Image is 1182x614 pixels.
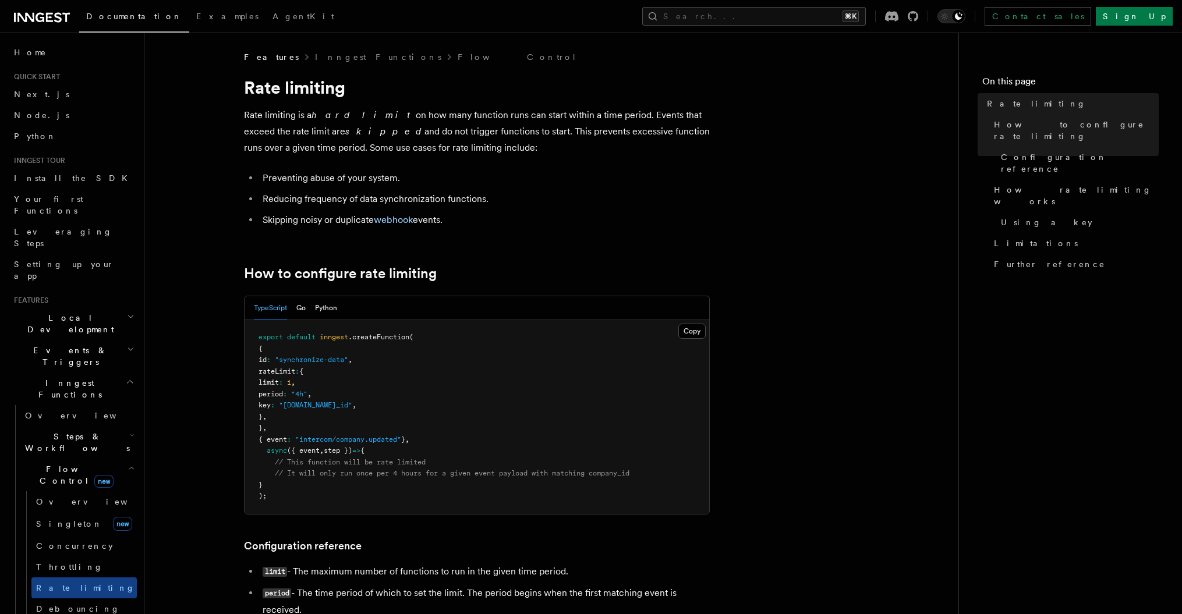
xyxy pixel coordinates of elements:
button: Go [296,296,306,320]
button: Events & Triggers [9,340,137,372]
span: Debouncing [36,604,120,613]
span: Documentation [86,12,182,21]
span: "4h" [291,390,307,398]
span: // This function will be rate limited [275,458,426,466]
span: : [295,367,299,375]
span: default [287,333,316,341]
span: { [259,345,263,353]
a: Further reference [989,254,1159,275]
code: limit [263,567,287,577]
span: Inngest tour [9,156,65,165]
button: Steps & Workflows [20,426,137,459]
span: : [279,378,283,386]
a: How to configure rate limiting [989,114,1159,147]
span: How rate limiting works [994,184,1159,207]
a: Install the SDK [9,168,137,189]
a: Rate limiting [31,577,137,598]
a: Flow Control [458,51,577,63]
span: Overview [36,497,156,506]
button: Flow Controlnew [20,459,137,491]
span: , [263,424,267,432]
span: { [360,446,364,455]
button: Search...⌘K [642,7,866,26]
span: Setting up your app [14,260,114,281]
span: , [291,378,295,386]
span: Next.js [14,90,69,99]
span: Install the SDK [14,173,135,183]
span: Inngest Functions [9,377,126,400]
a: Configuration reference [996,147,1159,179]
a: Throttling [31,556,137,577]
span: "synchronize-data" [275,356,348,364]
a: Documentation [79,3,189,33]
a: Inngest Functions [315,51,441,63]
a: Rate limiting [982,93,1159,114]
span: : [283,390,287,398]
span: key [259,401,271,409]
span: Using a key [1001,217,1092,228]
a: Overview [20,405,137,426]
span: Examples [196,12,259,21]
span: } [259,424,263,432]
button: Toggle dark mode [937,9,965,23]
span: : [271,401,275,409]
a: Node.js [9,105,137,126]
a: webhook [374,214,413,225]
h4: On this page [982,74,1159,93]
li: - The maximum number of functions to run in the given time period. [259,563,710,580]
a: AgentKit [266,3,341,31]
span: AgentKit [273,12,334,21]
a: Configuration reference [244,538,362,554]
span: Concurrency [36,541,113,551]
a: Home [9,42,137,63]
span: } [259,413,263,421]
li: Preventing abuse of your system. [259,170,710,186]
span: rateLimit [259,367,295,375]
span: // It will only run once per 4 hours for a given event payload with matching company_id [275,469,629,477]
span: Flow Control [20,463,128,487]
code: period [263,588,291,598]
span: Features [9,296,48,305]
a: Examples [189,3,266,31]
a: Sign Up [1096,7,1173,26]
a: How to configure rate limiting [244,265,437,282]
button: Inngest Functions [9,372,137,405]
span: Rate limiting [987,98,1086,109]
a: Your first Functions [9,189,137,221]
a: Using a key [996,212,1159,233]
span: How to configure rate limiting [994,119,1159,142]
a: Leveraging Steps [9,221,137,254]
a: How rate limiting works [989,179,1159,212]
span: ( [409,333,413,341]
kbd: ⌘K [843,10,859,22]
span: "intercom/company.updated" [295,435,401,443]
span: , [263,413,267,421]
span: , [320,446,324,455]
span: async [267,446,287,455]
span: Python [14,132,56,141]
span: Events & Triggers [9,345,127,368]
span: Rate limiting [36,583,135,592]
a: Limitations [989,233,1159,254]
span: => [352,446,360,455]
span: Home [14,47,47,58]
span: Your first Functions [14,194,83,215]
span: 1 [287,378,291,386]
button: Local Development [9,307,137,340]
span: Limitations [994,237,1078,249]
span: "[DOMAIN_NAME]_id" [279,401,352,409]
button: TypeScript [254,296,287,320]
em: hard limit [312,109,416,120]
span: .createFunction [348,333,409,341]
span: , [307,390,312,398]
span: Features [244,51,299,63]
span: Steps & Workflows [20,431,130,454]
a: Next.js [9,84,137,105]
span: step }) [324,446,352,455]
span: } [259,481,263,489]
span: , [352,401,356,409]
span: Throttling [36,562,103,572]
span: id [259,356,267,364]
p: Rate limiting is a on how many function runs can start within a time period. Events that exceed t... [244,107,710,156]
span: Quick start [9,72,60,81]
